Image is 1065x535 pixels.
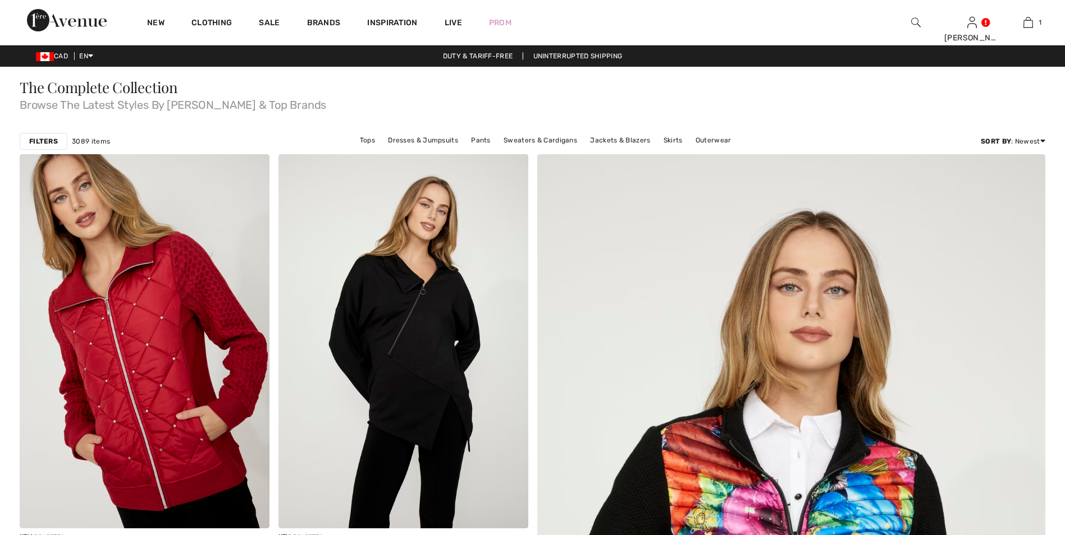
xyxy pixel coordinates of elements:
[967,17,977,27] a: Sign In
[354,133,381,147] a: Tops
[382,133,464,147] a: Dresses & Jumpsuits
[20,77,178,97] span: The Complete Collection
[36,52,72,60] span: CAD
[584,133,656,147] a: Jackets & Blazers
[944,32,999,44] div: [PERSON_NAME]
[658,133,688,147] a: Skirts
[278,154,528,528] img: Collarless Zipper Casual Jacket Style 75171. Black
[498,133,583,147] a: Sweaters & Cardigans
[27,9,107,31] img: 1ère Avenue
[489,17,511,29] a: Prom
[367,18,417,30] span: Inspiration
[20,95,1045,110] span: Browse The Latest Styles By [PERSON_NAME] & Top Brands
[191,18,232,30] a: Clothing
[72,136,110,146] span: 3089 items
[1039,17,1041,27] span: 1
[259,18,280,30] a: Sale
[690,133,737,147] a: Outerwear
[967,16,977,29] img: My Info
[307,18,341,30] a: Brands
[36,52,54,61] img: Canadian Dollar
[1000,16,1055,29] a: 1
[20,154,269,528] img: Zipper Casual Puffer Jacket Style 75156. Red
[79,52,93,60] span: EN
[465,133,496,147] a: Pants
[1023,16,1033,29] img: My Bag
[29,136,58,146] strong: Filters
[147,18,164,30] a: New
[911,16,921,29] img: search the website
[445,17,462,29] a: Live
[981,136,1045,146] div: : Newest
[981,137,1011,145] strong: Sort By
